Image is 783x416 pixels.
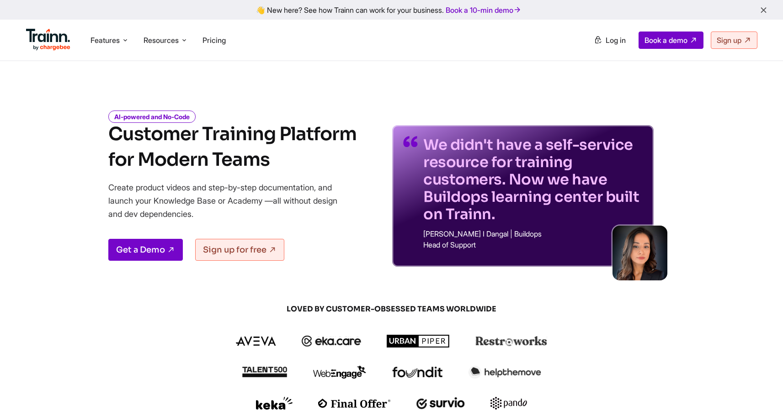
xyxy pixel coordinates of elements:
a: Get a Demo [108,239,183,261]
img: talent500 logo [242,366,288,378]
h1: Customer Training Platform for Modern Teams [108,121,357,173]
img: helpthemove logo [469,366,541,379]
a: Log in [588,32,631,48]
img: Trainn Logo [26,29,71,51]
span: Log in [606,36,626,45]
p: [PERSON_NAME] I Dangal | Buildops [423,230,643,237]
img: foundit logo [392,367,443,378]
p: Create product videos and step-by-step documentation, and launch your Knowledge Base or Academy —... [108,181,351,221]
img: webengage logo [313,366,366,379]
img: ekacare logo [302,336,361,347]
a: Pricing [202,36,226,45]
span: LOVED BY CUSTOMER-OBSESSED TEAMS WORLDWIDE [172,304,611,314]
a: Book a 10-min demo [444,4,523,16]
img: aveva logo [236,337,276,346]
img: quotes-purple.41a7099.svg [403,136,418,147]
span: Resources [144,35,179,45]
span: Features [91,35,120,45]
div: 👋 New here? See how Trainn can work for your business. [5,5,778,14]
p: Head of Support [423,241,643,248]
img: urbanpiper logo [387,335,450,348]
img: finaloffer logo [318,399,391,408]
span: Sign up [717,36,741,45]
img: survio logo [416,397,465,409]
img: sabina-buildops.d2e8138.png [613,226,667,280]
a: Book a demo [639,32,703,49]
i: AI-powered and No-Code [108,111,196,123]
img: pando logo [490,397,527,410]
img: restroworks logo [475,336,547,346]
span: Book a demo [645,36,687,45]
a: Sign up [711,32,757,49]
p: We didn't have a self-service resource for training customers. Now we have Buildops learning cent... [423,136,643,223]
a: Sign up for free [195,239,284,261]
img: keka logo [256,397,293,410]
